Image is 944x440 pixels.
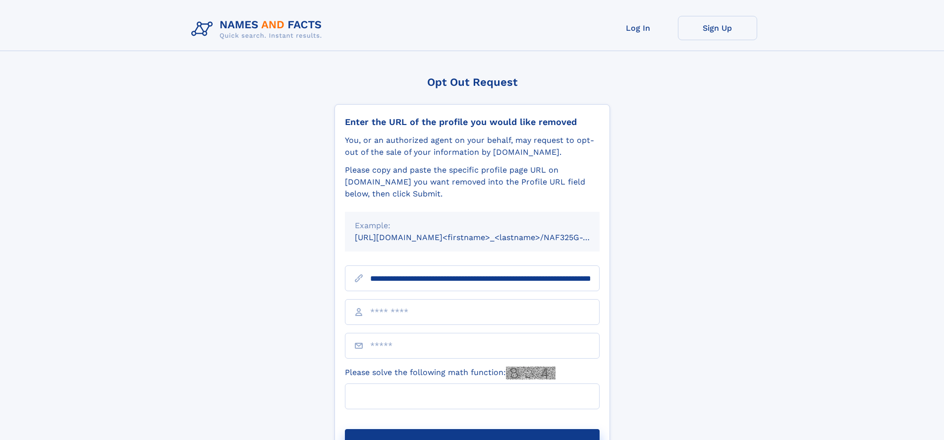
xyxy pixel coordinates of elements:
[355,220,590,232] div: Example:
[599,16,678,40] a: Log In
[345,134,600,158] div: You, or an authorized agent on your behalf, may request to opt-out of the sale of your informatio...
[345,117,600,127] div: Enter the URL of the profile you would like removed
[345,367,555,379] label: Please solve the following math function:
[345,164,600,200] div: Please copy and paste the specific profile page URL on [DOMAIN_NAME] you want removed into the Pr...
[334,76,610,88] div: Opt Out Request
[187,16,330,43] img: Logo Names and Facts
[678,16,757,40] a: Sign Up
[355,233,618,242] small: [URL][DOMAIN_NAME]<firstname>_<lastname>/NAF325G-xxxxxxxx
